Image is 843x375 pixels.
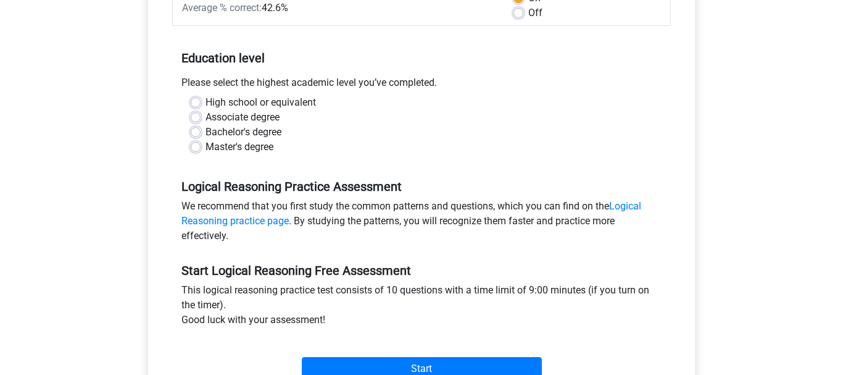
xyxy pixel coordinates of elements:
div: 42.6% [173,1,504,15]
label: Associate degree [206,110,280,125]
h5: Education level [181,46,662,70]
h5: Logical Reasoning Practice Assessment [181,179,662,194]
h5: Start Logical Reasoning Free Assessment [181,263,662,278]
label: Master's degree [206,140,273,154]
div: We recommend that you first study the common patterns and questions, which you can find on the . ... [172,199,671,248]
label: High school or equivalent [206,95,316,110]
div: This logical reasoning practice test consists of 10 questions with a time limit of 9:00 minutes (... [172,283,671,332]
div: Please select the highest academic level you’ve completed. [172,75,671,95]
span: Average % correct: [182,2,262,14]
label: Bachelor's degree [206,125,281,140]
label: Off [528,6,542,20]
